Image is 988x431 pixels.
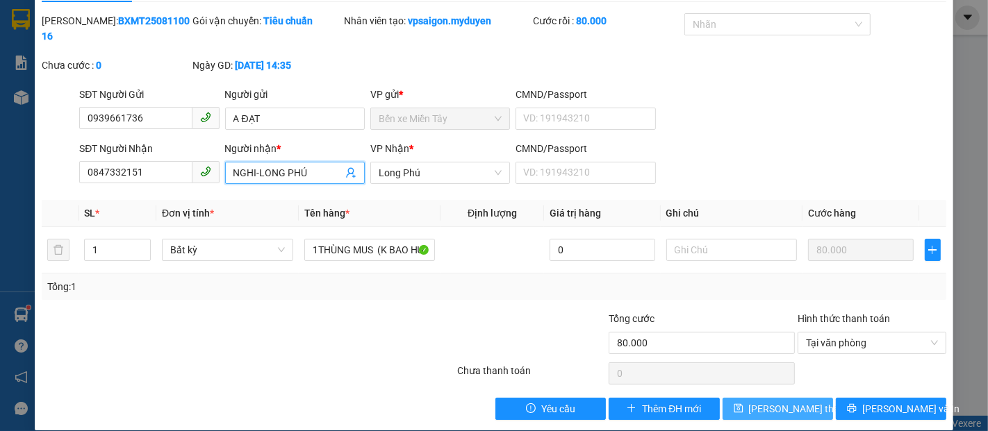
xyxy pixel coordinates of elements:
div: [PERSON_NAME]: [42,13,190,44]
div: CMND/Passport [516,87,655,102]
button: save[PERSON_NAME] thay đổi [723,398,833,420]
button: delete [47,239,69,261]
div: Chưa cước : [42,58,190,73]
span: close-circle [930,339,939,347]
span: VP Nhận [370,143,409,154]
span: Bến xe Miền Tây [6,86,116,137]
input: Ghi Chú [666,239,798,261]
span: Bất kỳ [170,239,285,260]
span: Giá trị hàng [550,208,601,219]
span: Yêu cầu [541,401,575,416]
span: [PERSON_NAME] thay đổi [749,401,860,416]
label: Hình thức thanh toán [798,313,890,324]
b: Tiêu chuẩn [264,15,313,26]
span: Gửi: [6,86,116,137]
span: Đơn vị tính [162,208,214,219]
span: Decrease Value [135,250,150,260]
button: plus [925,239,941,261]
span: plus [925,244,941,255]
div: SĐT Người Nhận [79,141,219,156]
div: Ngày GD: [193,58,342,73]
strong: PHIẾU GỬI HÀNG [118,48,231,62]
b: [DATE] 14:35 [236,60,292,71]
span: save [734,403,743,414]
span: [PERSON_NAME] và In [862,401,960,416]
div: Người nhận [225,141,365,156]
span: Tổng cước [609,313,654,324]
th: Ghi chú [661,200,803,227]
b: 0 [96,60,101,71]
div: Tổng: 1 [47,279,382,294]
div: CMND/Passport [516,141,655,156]
span: down [139,251,147,260]
span: Long Phú [379,162,502,183]
b: vpsaigon.myduyen [408,15,491,26]
div: SĐT Người Gửi [79,87,219,102]
span: user-add [345,167,356,178]
div: Chưa thanh toán [456,363,608,387]
b: 80.000 [576,15,607,26]
input: 0 [808,239,913,261]
span: plus [627,403,636,414]
div: Nhân viên tạo: [344,13,530,28]
input: VD: Bàn, Ghế [304,239,436,261]
span: TP.HCM -SÓC TRĂNG [120,34,218,44]
span: exclamation-circle [526,403,536,414]
span: phone [200,166,211,177]
span: Thêm ĐH mới [642,401,701,416]
div: VP gửi [370,87,510,102]
div: Người gửi [225,87,365,102]
button: exclamation-circleYêu cầu [495,398,606,420]
span: Tên hàng [304,208,349,219]
div: Gói vận chuyển: [193,13,342,28]
span: Bến xe Miền Tây [379,108,502,129]
button: printer[PERSON_NAME] và In [836,398,946,420]
span: printer [847,403,857,414]
span: phone [200,112,211,123]
span: up [139,242,147,250]
span: Định lượng [468,208,517,219]
div: Cước rồi : [533,13,682,28]
span: Cước hàng [808,208,856,219]
button: plusThêm ĐH mới [609,398,719,420]
span: Increase Value [135,239,150,250]
strong: XE KHÁCH MỸ DUYÊN [102,13,247,28]
span: Tại văn phòng [806,332,938,353]
span: SL [84,208,95,219]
